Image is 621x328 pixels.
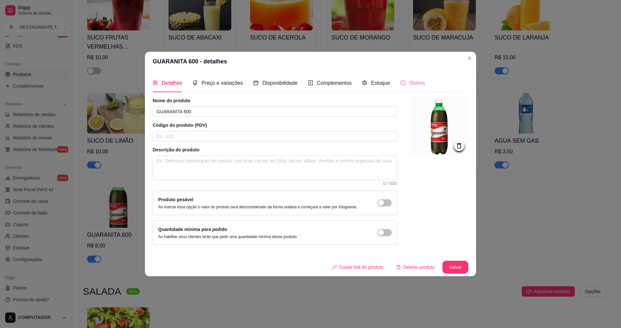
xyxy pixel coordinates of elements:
[317,80,352,86] span: Complementos
[192,80,198,85] span: tags
[153,106,397,117] input: Ex.: Hamburguer de costela
[145,52,476,71] header: GUARANITA 600 - detalhes
[308,80,313,85] span: plus-square
[153,97,397,104] article: Nome do produto
[153,147,397,153] article: Descrição do produto
[400,80,406,85] span: info-circle
[410,97,468,156] img: logo da loja
[158,204,357,210] p: Ao marcar essa opção o valor do produto será desconsiderado da forma unitária e começará a valer ...
[162,80,182,86] span: Detalhes
[158,234,298,239] p: Ao habilitar seus clientes terão que pedir uma quantidade miníma desse produto.
[262,80,298,86] span: Disponibilidade
[371,80,390,86] span: Estoque
[362,80,367,85] span: code-sandbox
[464,53,475,63] button: Close
[153,80,158,85] span: appstore
[158,197,193,202] label: Produto pesável
[409,80,425,86] span: Outros
[153,131,397,141] input: Ex.: 123
[391,261,440,274] button: deleteDeletar produto
[202,80,243,86] span: Preço e variações
[327,261,389,274] button: Copiar link do produto
[158,227,227,232] label: Quantidade miníma para pedido
[442,261,468,274] button: Salvar
[253,80,258,85] span: calendar
[153,122,397,128] article: Código do produto (PDV)
[396,265,401,269] span: delete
